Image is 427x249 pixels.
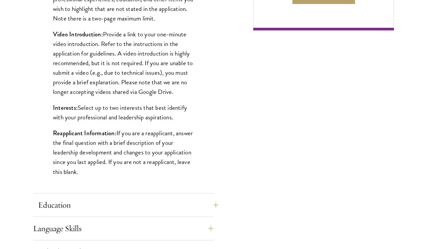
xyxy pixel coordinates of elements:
strong: Reapplicant Information: [53,129,117,138]
p: Provide a link to your one-minute video introduction. Refer to the instructions in the applicatio... [53,29,194,97]
strong: Video Introduction: [53,30,103,39]
p: Select up to two interests that best identify with your professional and leadership aspirations. [53,103,194,122]
button: Language Skills [33,221,213,236]
button: Education [38,197,218,213]
strong: Interests: [53,103,78,112]
p: If you are a reapplicant, answer the final question with a brief description of your leadership d... [53,128,194,176]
